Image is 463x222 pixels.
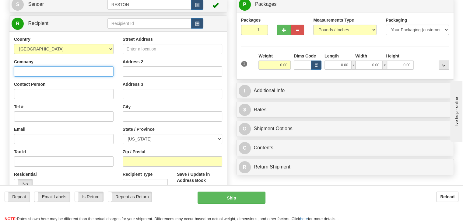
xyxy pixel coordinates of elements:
[123,171,153,177] label: Recipient Type
[198,192,266,204] button: Ship
[324,53,339,59] label: Length
[386,17,407,23] label: Packaging
[5,5,56,10] div: live help - online
[5,217,17,221] span: NOTE:
[449,80,462,142] iframe: chat widget
[239,104,452,116] a: $Rates
[294,53,316,59] label: Dims Code
[239,142,452,154] a: CContents
[123,126,155,132] label: State / Province
[28,21,48,26] span: Recipient
[351,61,356,70] span: x
[386,53,399,59] label: Height
[14,59,33,65] label: Company
[123,149,146,155] label: Zip / Postal
[239,85,251,97] span: I
[107,18,191,29] input: Recipient Id
[300,217,308,221] a: here
[258,53,272,59] label: Weight
[14,104,23,110] label: Tel #
[241,61,247,67] span: 1
[108,192,152,202] label: Repeat as Return
[177,171,222,183] label: Save / Update in Address Book
[14,81,45,87] label: Contact Person
[383,61,387,70] span: x
[436,192,458,202] button: Reload
[239,85,452,97] a: IAdditional Info
[241,17,261,23] label: Packages
[123,104,131,110] label: City
[239,161,251,173] span: R
[255,2,276,7] span: Packages
[5,192,30,202] label: Repeat
[14,149,26,155] label: Tax Id
[123,81,143,87] label: Address 3
[313,17,354,23] label: Measurements Type
[14,179,32,189] label: No
[440,194,454,199] b: Reload
[439,61,449,70] div: ...
[239,161,452,173] a: RReturn Shipment
[239,123,251,135] span: O
[239,104,251,116] span: $
[239,123,452,135] a: OShipment Options
[123,36,153,42] label: Street Address
[239,142,251,154] span: C
[12,18,24,30] span: R
[28,2,44,7] span: Sender
[355,53,367,59] label: Width
[12,17,97,30] a: R Recipient
[14,36,30,42] label: Country
[75,192,103,202] label: Is Return
[14,126,25,132] label: Email
[123,44,222,54] input: Enter a location
[123,59,143,65] label: Address 2
[34,192,70,202] label: Email Labels
[14,171,37,177] label: Residential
